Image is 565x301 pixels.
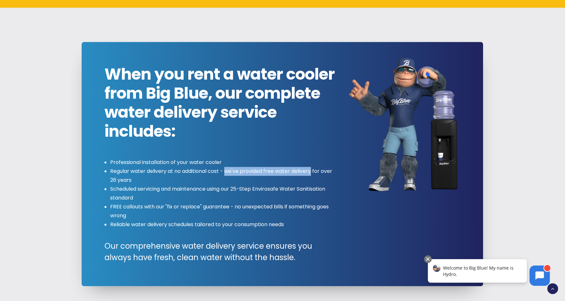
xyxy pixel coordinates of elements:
[110,158,338,167] li: Professional installation of your water cooler
[349,54,460,194] img: Hydro, the Big Blue gorilla mascot executing water delivery of water coolers for Big Blue clients.
[110,185,338,202] li: Scheduled servicing and maintenance using our 25-Step Envirosafe Water Sanitisation standard
[110,167,338,185] li: Regular water delivery at no additional cost - we've provided free water delivery for over 26 years
[104,65,338,141] span: When you rent a water cooler from Big Blue, our complete water delivery service includes:
[110,202,338,220] li: FREE callouts with our "fix or replace" guarantee - no unexpected bills if something goes wrong
[110,220,338,229] li: Reliable water delivery schedules tailored to your consumption needs
[421,254,556,292] iframe: Chatbot
[104,240,338,263] span: Our comprehensive water delivery service ensures you always have fresh, clean water without the h...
